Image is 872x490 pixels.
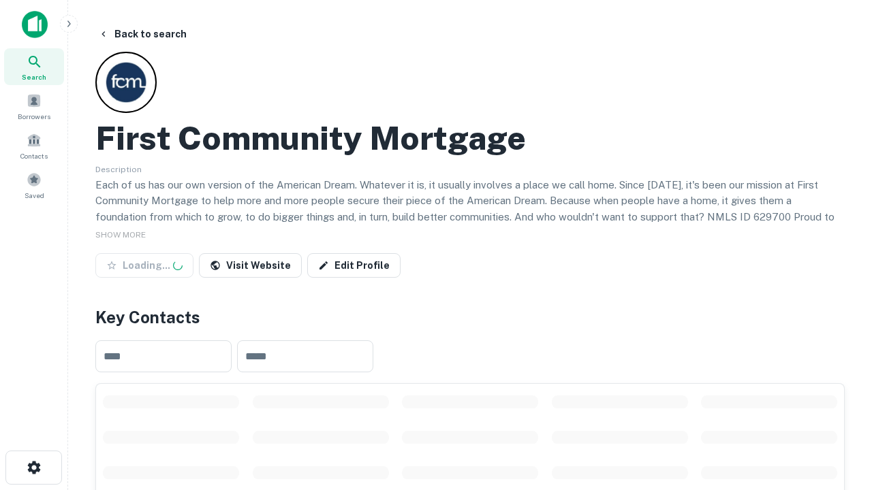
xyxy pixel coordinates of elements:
button: Back to search [93,22,192,46]
a: Saved [4,167,64,203]
iframe: Chat Widget [804,381,872,446]
span: Description [95,165,142,174]
a: Visit Website [199,253,302,278]
span: Contacts [20,150,48,161]
a: Edit Profile [307,253,401,278]
a: Borrowers [4,88,64,125]
span: Saved [25,190,44,201]
span: SHOW MORE [95,230,146,240]
a: Contacts [4,127,64,164]
p: Each of us has our own version of the American Dream. Whatever it is, it usually involves a place... [95,177,845,241]
h2: First Community Mortgage [95,118,526,158]
img: capitalize-icon.png [22,11,48,38]
span: Search [22,71,46,82]
span: Borrowers [18,111,50,122]
h4: Key Contacts [95,305,845,329]
a: Search [4,48,64,85]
